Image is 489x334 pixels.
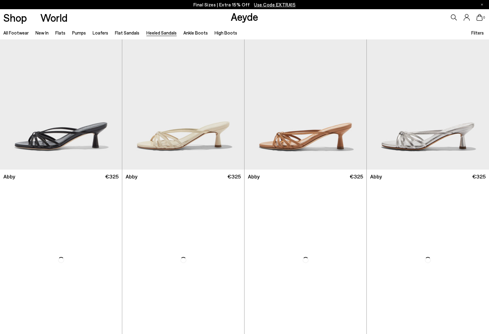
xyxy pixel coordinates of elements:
a: Pumps [72,30,86,35]
span: Abby [126,173,138,180]
a: All Footwear [3,30,29,35]
span: 0 [483,16,486,19]
img: Abby Leather Mules [367,16,489,170]
a: Abby €325 [244,170,366,183]
img: Abby Leather Mules [122,16,244,170]
a: 0 [476,14,483,21]
p: Final Sizes | Extra 15% Off [193,1,296,9]
a: Abby €325 [367,170,489,183]
a: World [40,12,68,23]
img: Abby Leather Mules [244,16,366,170]
a: Flats [55,30,65,35]
a: Abby €325 [122,170,244,183]
span: €325 [105,173,119,180]
span: Navigate to /collections/ss25-final-sizes [254,2,296,7]
a: Heeled Sandals [146,30,177,35]
a: Aeyde [231,10,258,23]
a: Shop [3,12,27,23]
a: Flat Sandals [115,30,139,35]
a: New In [35,30,49,35]
span: €325 [472,173,486,180]
span: Filters [471,30,484,35]
span: Abby [370,173,382,180]
span: Abby [248,173,260,180]
a: High Boots [215,30,237,35]
span: Abby [3,173,15,180]
a: Loafers [93,30,108,35]
span: €325 [350,173,363,180]
span: €325 [227,173,241,180]
a: Ankle Boots [183,30,208,35]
